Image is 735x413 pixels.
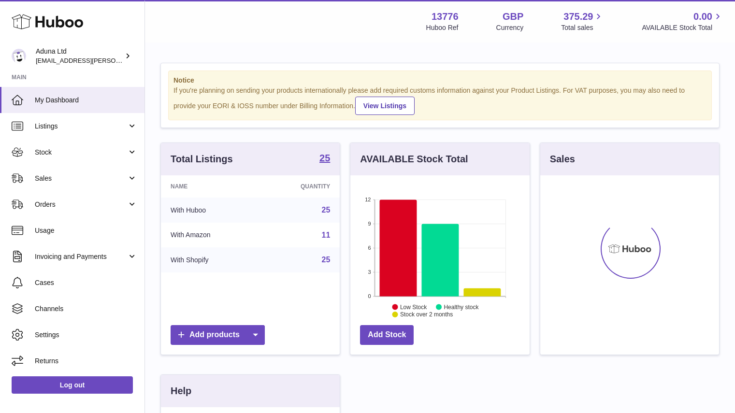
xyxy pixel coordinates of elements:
span: Channels [35,304,137,313]
td: With Shopify [161,247,259,272]
span: Stock [35,148,127,157]
a: 11 [322,231,331,239]
a: 25 [319,153,330,165]
text: 12 [365,197,371,202]
td: With Huboo [161,198,259,223]
span: Cases [35,278,137,287]
a: 25 [322,206,331,214]
text: 3 [368,269,371,275]
span: AVAILABLE Stock Total [642,23,723,32]
strong: Notice [173,76,706,85]
a: 25 [322,256,331,264]
text: Low Stock [400,303,427,310]
span: Invoicing and Payments [35,252,127,261]
span: Returns [35,356,137,366]
span: Listings [35,122,127,131]
span: [EMAIL_ADDRESS][PERSON_NAME][PERSON_NAME][DOMAIN_NAME] [36,57,245,64]
h3: Help [171,385,191,398]
text: 6 [368,245,371,251]
strong: GBP [503,10,523,23]
img: deborahe.kamara@aduna.com [12,49,26,63]
th: Quantity [259,175,340,198]
div: Currency [496,23,524,32]
span: Total sales [561,23,604,32]
h3: Sales [550,153,575,166]
text: Stock over 2 months [400,311,453,318]
text: Healthy stock [444,303,479,310]
text: 9 [368,221,371,227]
h3: Total Listings [171,153,233,166]
strong: 25 [319,153,330,163]
a: View Listings [355,97,415,115]
div: Aduna Ltd [36,47,123,65]
span: 375.29 [563,10,593,23]
td: With Amazon [161,223,259,248]
div: Huboo Ref [426,23,459,32]
a: Add Stock [360,325,414,345]
strong: 13776 [432,10,459,23]
a: Add products [171,325,265,345]
a: 375.29 Total sales [561,10,604,32]
div: If you're planning on sending your products internationally please add required customs informati... [173,86,706,115]
span: Sales [35,174,127,183]
span: Settings [35,330,137,340]
text: 0 [368,293,371,299]
h3: AVAILABLE Stock Total [360,153,468,166]
span: My Dashboard [35,96,137,105]
span: Usage [35,226,137,235]
th: Name [161,175,259,198]
span: 0.00 [693,10,712,23]
a: Log out [12,376,133,394]
span: Orders [35,200,127,209]
a: 0.00 AVAILABLE Stock Total [642,10,723,32]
